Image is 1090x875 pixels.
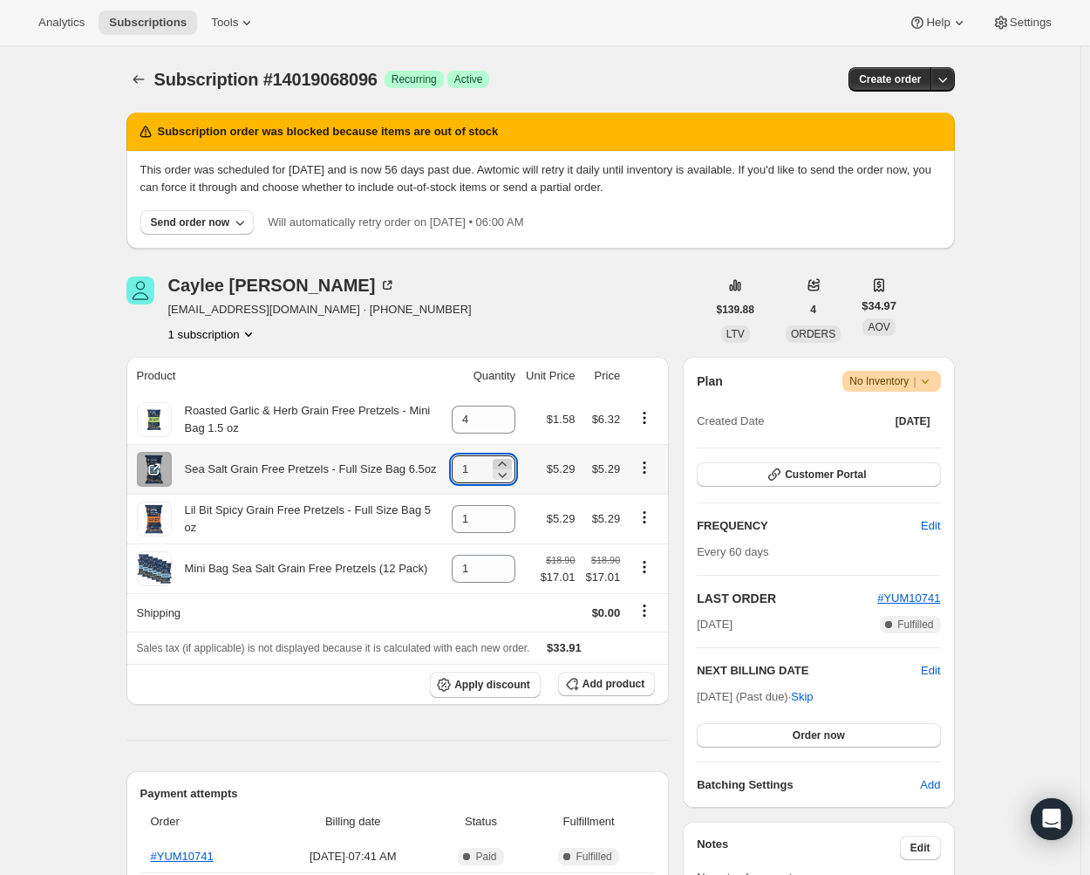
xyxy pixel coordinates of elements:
[201,10,266,35] button: Tools
[140,785,656,803] h2: Payment attempts
[268,214,523,231] p: Will automatically retry order on [DATE] • 06:00 AM
[137,642,530,654] span: Sales tax (if applicable) is not displayed because it is calculated with each new order.
[558,672,655,696] button: Add product
[392,72,437,86] span: Recurring
[717,303,754,317] span: $139.88
[982,10,1062,35] button: Settings
[697,517,921,535] h2: FREQUENCY
[211,16,238,30] span: Tools
[697,413,764,430] span: Created Date
[848,67,931,92] button: Create order
[533,813,644,831] span: Fulfillment
[126,593,447,632] th: Shipping
[697,545,768,558] span: Every 60 days
[137,452,172,487] img: product img
[697,590,877,607] h2: LAST ORDER
[591,555,620,565] small: $18.90
[810,303,816,317] span: 4
[697,836,900,860] h3: Notes
[630,557,658,577] button: Product actions
[475,850,496,864] span: Paid
[140,161,941,196] p: This order was scheduled for [DATE] and is now 56 days past due. Awtomic will retry it daily unti...
[885,409,941,434] button: [DATE]
[630,601,658,620] button: Shipping actions
[706,297,765,322] button: $139.88
[697,690,813,703] span: [DATE] (Past due) ·
[849,373,933,390] span: No Inventory
[921,517,940,535] span: Edit
[137,502,172,537] img: product img
[158,123,499,140] h2: Subscription order was blocked because items are out of stock
[99,10,197,35] button: Subscriptions
[172,502,442,537] div: Lil Bit Spicy Grain Free Pretzels - Full Size Bag 5 oz
[898,10,978,35] button: Help
[454,72,483,86] span: Active
[140,210,255,235] button: Send order now
[726,328,745,340] span: LTV
[439,813,522,831] span: Status
[172,461,437,478] div: Sea Salt Grain Free Pretzels - Full Size Bag 6.5oz
[521,357,580,395] th: Unit Price
[877,590,940,607] button: #YUM10741
[592,606,621,619] span: $0.00
[541,569,576,586] span: $17.01
[1031,798,1073,840] div: Open Intercom Messenger
[868,321,889,333] span: AOV
[910,512,950,540] button: Edit
[926,16,950,30] span: Help
[126,67,151,92] button: Subscriptions
[697,662,921,680] h2: NEXT BILLING DATE
[276,813,428,831] span: Billing date
[791,688,813,706] span: Skip
[592,413,621,426] span: $6.32
[151,215,230,229] div: Send order now
[859,72,921,86] span: Create order
[154,70,378,89] span: Subscription #14019068096
[697,616,732,633] span: [DATE]
[172,560,428,578] div: Mini Bag Sea Salt Grain Free Pretzels (12 Pack)
[38,16,85,30] span: Analytics
[126,357,447,395] th: Product
[862,297,896,315] span: $34.97
[697,373,723,390] h2: Plan
[576,850,611,864] span: Fulfilled
[697,723,940,748] button: Order now
[126,277,154,304] span: Caylee Racioppi
[546,555,575,565] small: $18.90
[630,458,658,477] button: Product actions
[913,374,916,388] span: |
[793,728,845,742] span: Order now
[592,512,621,525] span: $5.29
[168,277,397,294] div: Caylee [PERSON_NAME]
[697,462,940,487] button: Customer Portal
[547,462,576,475] span: $5.29
[921,662,940,680] button: Edit
[909,771,950,799] button: Add
[920,776,940,794] span: Add
[454,678,530,692] span: Apply discount
[140,803,272,841] th: Order
[137,551,172,586] img: product img
[910,841,930,855] span: Edit
[137,402,172,437] img: product img
[800,297,827,322] button: 4
[896,414,930,428] span: [DATE]
[109,16,187,30] span: Subscriptions
[785,468,866,482] span: Customer Portal
[547,512,576,525] span: $5.29
[430,672,541,698] button: Apply discount
[780,683,823,711] button: Skip
[900,836,941,860] button: Edit
[877,591,940,605] a: #YUM10741
[168,325,257,343] button: Product actions
[580,357,625,395] th: Price
[630,408,658,427] button: Product actions
[547,641,582,654] span: $33.91
[630,508,658,527] button: Product actions
[168,301,472,318] span: [EMAIL_ADDRESS][DOMAIN_NAME] · [PHONE_NUMBER]
[151,850,214,863] a: #YUM10741
[276,848,428,865] span: [DATE] · 07:41 AM
[1010,16,1052,30] span: Settings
